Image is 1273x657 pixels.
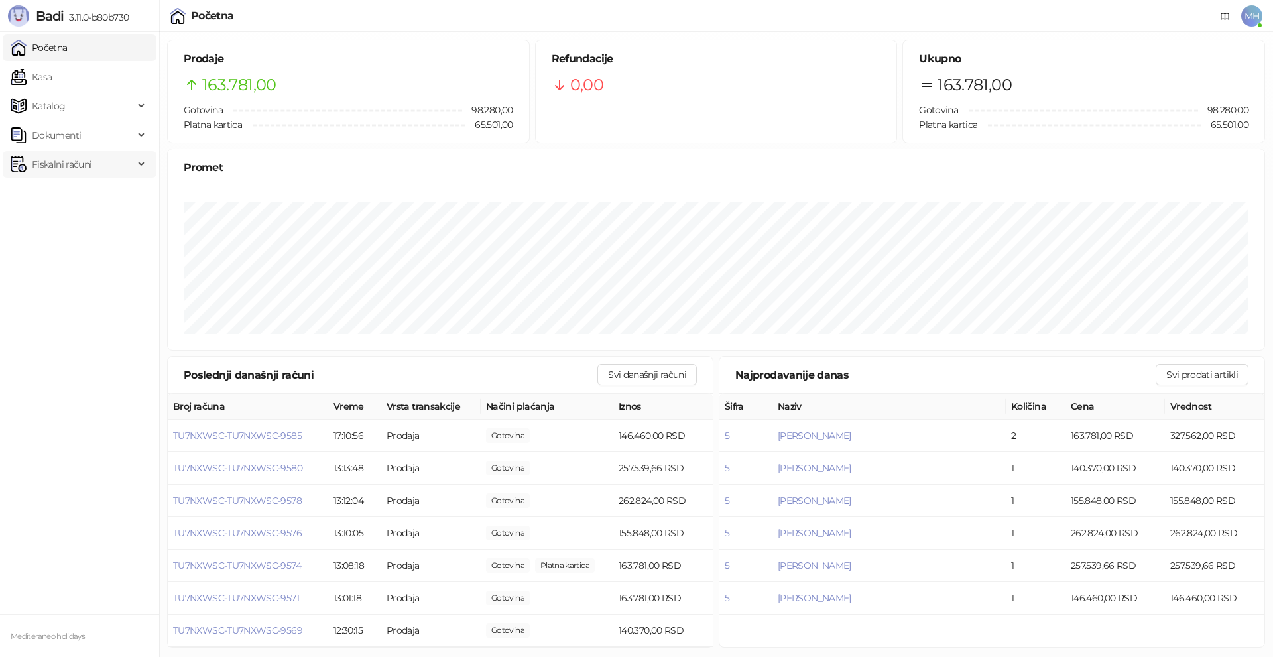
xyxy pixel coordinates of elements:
td: 13:08:18 [328,550,381,582]
td: 146.460,00 RSD [1065,582,1165,615]
th: Šifra [719,394,772,420]
a: Dokumentacija [1215,5,1236,27]
h5: Prodaje [184,51,513,67]
td: Prodaja [381,485,481,517]
th: Broj računa [168,394,328,420]
span: Platna kartica [184,119,242,131]
span: 98.280,00 [462,103,513,117]
td: 2 [1006,420,1065,452]
button: [PERSON_NAME] [778,430,851,442]
td: Prodaja [381,420,481,452]
td: 1 [1006,452,1065,485]
td: 155.848,00 RSD [1065,485,1165,517]
button: Svi prodati artikli [1156,364,1248,385]
td: 163.781,00 RSD [1065,420,1165,452]
span: Gotovina [184,104,223,116]
td: Prodaja [381,582,481,615]
td: 257.539,66 RSD [613,452,713,485]
td: 17:10:56 [328,420,381,452]
button: TU7NXWSC-TU7NXWSC-9571 [173,592,299,604]
span: 3.11.0-b80b730 [64,11,129,23]
a: Kasa [11,64,52,90]
span: 0,00 [486,428,530,443]
th: Naziv [772,394,1006,420]
span: 0,00 [486,623,530,638]
td: Prodaja [381,615,481,647]
button: TU7NXWSC-TU7NXWSC-9569 [173,625,302,636]
span: 65.501,00 [535,558,595,573]
span: 0,00 [486,461,530,475]
button: TU7NXWSC-TU7NXWSC-9585 [173,430,302,442]
span: 65.501,00 [1201,117,1248,132]
span: 98.280,00 [486,558,530,573]
span: 0,00 [570,72,603,97]
span: 163.781,00 [202,72,276,97]
td: 140.370,00 RSD [1165,452,1264,485]
button: 5 [725,462,729,474]
span: MH [1241,5,1262,27]
button: 5 [725,527,729,539]
td: 163.781,00 RSD [613,582,713,615]
td: 140.370,00 RSD [1065,452,1165,485]
td: 257.539,66 RSD [1065,550,1165,582]
div: Poslednji današnji računi [184,367,597,383]
th: Količina [1006,394,1065,420]
th: Vrsta transakcije [381,394,481,420]
td: 155.848,00 RSD [613,517,713,550]
td: Prodaja [381,550,481,582]
th: Cena [1065,394,1165,420]
td: 13:13:48 [328,452,381,485]
td: 155.848,00 RSD [1165,485,1264,517]
td: 13:01:18 [328,582,381,615]
small: Mediteraneo holidays [11,632,85,641]
td: 146.460,00 RSD [613,420,713,452]
button: [PERSON_NAME] [778,592,851,604]
button: TU7NXWSC-TU7NXWSC-9578 [173,495,302,507]
span: 163.781,00 [938,72,1012,97]
a: Početna [11,34,68,61]
button: [PERSON_NAME] [778,560,851,571]
td: 13:12:04 [328,485,381,517]
td: 262.824,00 RSD [613,485,713,517]
span: [PERSON_NAME] [778,527,851,539]
span: Katalog [32,93,66,119]
button: TU7NXWSC-TU7NXWSC-9580 [173,462,302,474]
h5: Refundacije [552,51,881,67]
td: 1 [1006,582,1065,615]
span: Badi [36,8,64,24]
button: 5 [725,430,729,442]
button: TU7NXWSC-TU7NXWSC-9574 [173,560,301,571]
button: [PERSON_NAME] [778,495,851,507]
td: 1 [1006,485,1065,517]
td: 163.781,00 RSD [613,550,713,582]
h5: Ukupno [919,51,1248,67]
button: [PERSON_NAME] [778,462,851,474]
button: 5 [725,592,729,604]
td: 140.370,00 RSD [613,615,713,647]
td: 262.824,00 RSD [1165,517,1264,550]
td: Prodaja [381,452,481,485]
td: 1 [1006,550,1065,582]
span: 0,00 [486,591,530,605]
td: 327.562,00 RSD [1165,420,1264,452]
td: 1 [1006,517,1065,550]
button: TU7NXWSC-TU7NXWSC-9576 [173,527,302,539]
span: Dokumenti [32,122,81,149]
th: Vrednost [1165,394,1264,420]
td: Prodaja [381,517,481,550]
span: 98.280,00 [1198,103,1248,117]
span: Fiskalni računi [32,151,91,178]
td: 146.460,00 RSD [1165,582,1264,615]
